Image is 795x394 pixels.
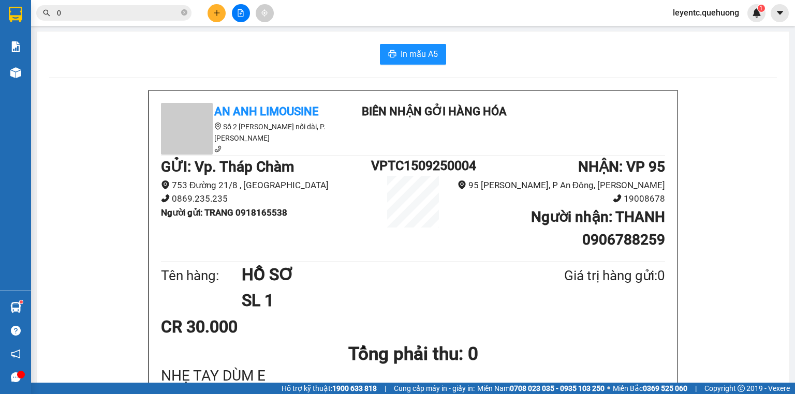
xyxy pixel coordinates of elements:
img: solution-icon [10,41,21,52]
li: 0869.235.235 [161,192,371,206]
span: close-circle [181,9,187,16]
span: In mẫu A5 [401,48,438,60]
span: caret-down [775,8,785,18]
span: phone [161,194,170,203]
button: printerIn mẫu A5 [380,44,446,65]
sup: 1 [20,300,23,304]
b: GỬI : Vp. Tháp Chàm [161,158,294,175]
button: file-add [232,4,250,22]
b: Người gửi : TRANG 0918165538 [161,207,287,218]
li: 19008678 [455,192,665,206]
img: logo-vxr [9,7,22,22]
button: aim [256,4,274,22]
span: aim [261,9,268,17]
span: Miền Bắc [613,383,687,394]
img: warehouse-icon [10,67,21,78]
li: 95 [PERSON_NAME], P An Đông, [PERSON_NAME] [455,178,665,192]
span: Cung cấp máy in - giấy in: [394,383,475,394]
b: Người nhận : THANH 0906788259 [531,208,665,248]
span: search [43,9,50,17]
sup: 1 [758,5,765,12]
div: Tên hàng: [161,265,242,286]
h1: SL 1 [242,287,514,313]
span: phone [613,194,622,203]
span: plus [213,9,220,17]
span: notification [11,349,21,359]
span: copyright [738,385,745,392]
h1: VPTC1509250004 [371,156,455,176]
span: message [11,372,21,382]
span: | [385,383,386,394]
img: icon-new-feature [752,8,761,18]
b: Biên nhận gởi hàng hóa [362,105,507,118]
li: 753 Đường 21/8 , [GEOGRAPHIC_DATA] [161,178,371,192]
span: close-circle [181,8,187,18]
div: Giá trị hàng gửi: 0 [514,265,665,286]
input: Tìm tên, số ĐT hoặc mã đơn [57,7,179,19]
b: NHẬN : VP 95 [578,158,665,175]
span: leyentc.quehuong [665,6,747,19]
span: printer [388,50,396,59]
span: Hỗ trợ kỹ thuật: [282,383,377,394]
h1: Tổng phải thu: 0 [161,340,665,368]
div: NHẸ TAY DÙM E [161,368,665,384]
span: environment [161,180,170,189]
div: CR 30.000 [161,314,327,340]
button: caret-down [771,4,789,22]
strong: 0708 023 035 - 0935 103 250 [510,384,605,392]
span: environment [458,180,466,189]
span: ⚪️ [607,386,610,390]
strong: 0369 525 060 [643,384,687,392]
span: environment [214,123,222,130]
strong: 1900 633 818 [332,384,377,392]
h1: HỒ SƠ [242,262,514,287]
span: | [695,383,697,394]
span: phone [214,145,222,153]
span: file-add [237,9,244,17]
span: Miền Nam [477,383,605,394]
span: question-circle [11,326,21,336]
b: An Anh Limousine [214,105,318,118]
span: 1 [759,5,763,12]
img: warehouse-icon [10,302,21,313]
button: plus [208,4,226,22]
li: Số 2 [PERSON_NAME] nối dài, P. [PERSON_NAME] [161,121,347,144]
